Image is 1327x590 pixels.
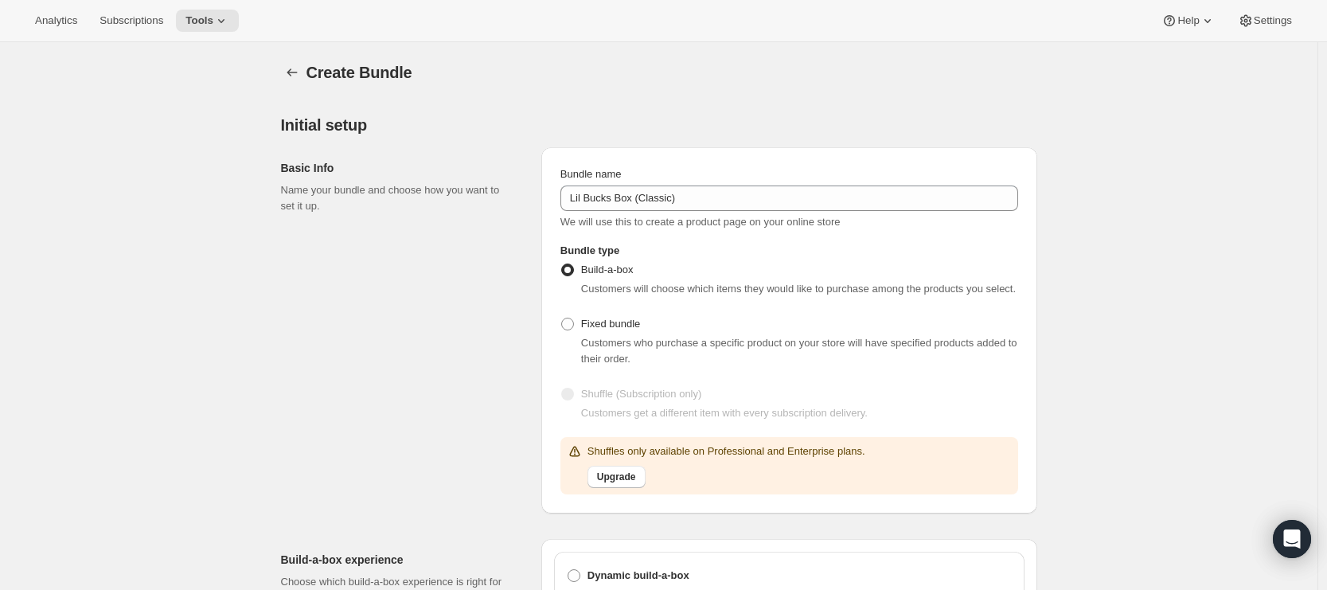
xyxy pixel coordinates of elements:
[100,14,163,27] span: Subscriptions
[587,443,865,459] p: Shuffles only available on Professional and Enterprise plans.
[281,182,516,214] p: Name your bundle and choose how you want to set it up.
[581,283,1016,295] span: Customers will choose which items they would like to purchase among the products you select.
[306,64,412,81] span: Create Bundle
[281,160,516,176] h2: Basic Info
[587,466,646,488] button: Upgrade
[176,10,239,32] button: Tools
[581,264,634,275] span: Build-a-box
[587,568,689,584] b: Dynamic build-a-box
[281,115,1037,135] h2: Initial setup
[1177,14,1199,27] span: Help
[560,216,841,228] span: We will use this to create a product page on your online store
[597,471,636,483] span: Upgrade
[581,318,640,330] span: Fixed bundle
[1273,520,1311,558] div: Open Intercom Messenger
[35,14,77,27] span: Analytics
[581,407,868,419] span: Customers get a different item with every subscription delivery.
[185,14,213,27] span: Tools
[1228,10,1302,32] button: Settings
[25,10,87,32] button: Analytics
[90,10,173,32] button: Subscriptions
[560,168,622,180] span: Bundle name
[581,388,702,400] span: Shuffle (Subscription only)
[1254,14,1292,27] span: Settings
[560,186,1018,211] input: ie. Smoothie box
[1152,10,1224,32] button: Help
[281,61,303,84] button: Bundles
[281,552,516,568] h2: Build-a-box experience
[581,337,1017,365] span: Customers who purchase a specific product on your store will have specified products added to the...
[560,244,619,256] span: Bundle type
